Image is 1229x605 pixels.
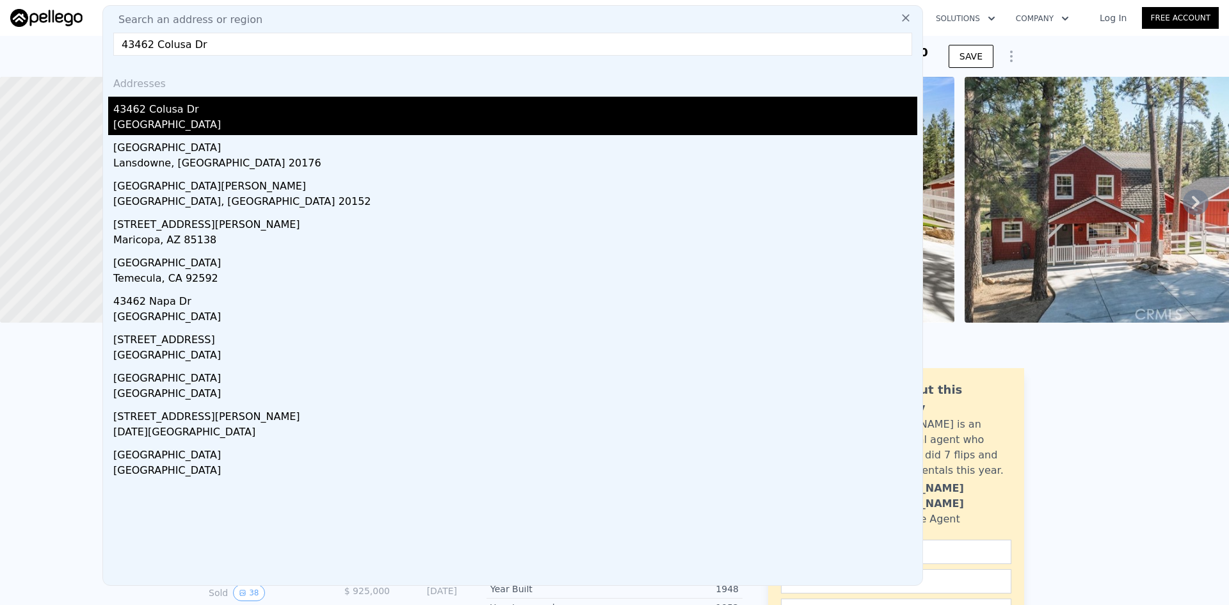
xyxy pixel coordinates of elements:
[113,194,917,212] div: [GEOGRAPHIC_DATA], [GEOGRAPHIC_DATA] 20152
[614,583,739,595] div: 1948
[113,33,912,56] input: Enter an address, city, region, neighborhood or zip code
[113,97,917,117] div: 43462 Colusa Dr
[113,117,917,135] div: [GEOGRAPHIC_DATA]
[1142,7,1219,29] a: Free Account
[999,44,1024,69] button: Show Options
[926,7,1006,30] button: Solutions
[113,135,917,156] div: [GEOGRAPHIC_DATA]
[113,442,917,463] div: [GEOGRAPHIC_DATA]
[1084,12,1142,24] a: Log In
[108,66,917,97] div: Addresses
[344,586,390,596] span: $ 925,000
[113,386,917,404] div: [GEOGRAPHIC_DATA]
[113,156,917,173] div: Lansdowne, [GEOGRAPHIC_DATA] 20176
[1006,7,1079,30] button: Company
[108,12,262,28] span: Search an address or region
[113,327,917,348] div: [STREET_ADDRESS]
[869,381,1011,417] div: Ask about this property
[869,417,1011,478] div: [PERSON_NAME] is an active local agent who personally did 7 flips and bought 3 rentals this year.
[113,289,917,309] div: 43462 Napa Dr
[209,585,323,601] div: Sold
[113,348,917,366] div: [GEOGRAPHIC_DATA]
[10,9,83,27] img: Pellego
[113,366,917,386] div: [GEOGRAPHIC_DATA]
[113,173,917,194] div: [GEOGRAPHIC_DATA][PERSON_NAME]
[113,250,917,271] div: [GEOGRAPHIC_DATA]
[233,585,264,601] button: View historical data
[949,45,993,68] button: SAVE
[113,463,917,481] div: [GEOGRAPHIC_DATA]
[113,212,917,232] div: [STREET_ADDRESS][PERSON_NAME]
[869,481,1011,512] div: [PERSON_NAME] [PERSON_NAME]
[400,585,457,601] div: [DATE]
[113,424,917,442] div: [DATE][GEOGRAPHIC_DATA]
[113,271,917,289] div: Temecula, CA 92592
[113,404,917,424] div: [STREET_ADDRESS][PERSON_NAME]
[113,309,917,327] div: [GEOGRAPHIC_DATA]
[113,232,917,250] div: Maricopa, AZ 85138
[490,583,614,595] div: Year Built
